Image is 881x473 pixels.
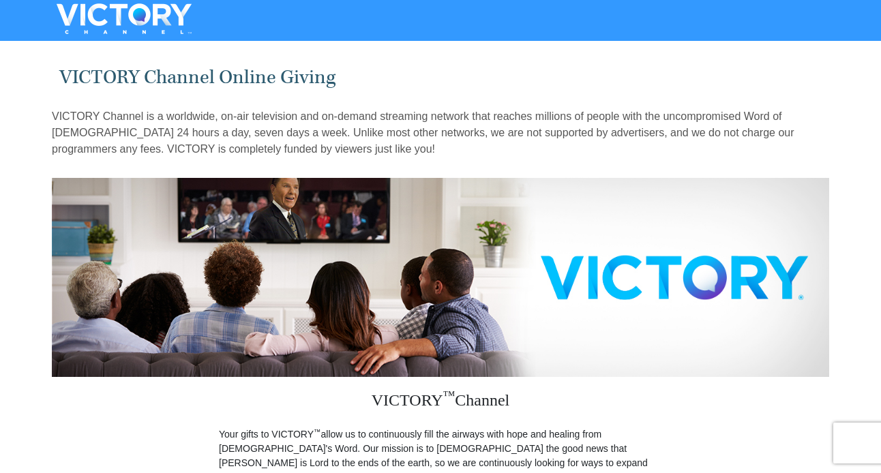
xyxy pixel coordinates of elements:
p: VICTORY Channel is a worldwide, on-air television and on-demand streaming network that reaches mi... [52,108,829,157]
sup: ™ [443,388,456,402]
sup: ™ [314,427,321,436]
h3: VICTORY Channel [219,377,662,427]
img: VICTORYTHON - VICTORY Channel [39,3,209,34]
h1: VICTORY Channel Online Giving [59,66,822,89]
